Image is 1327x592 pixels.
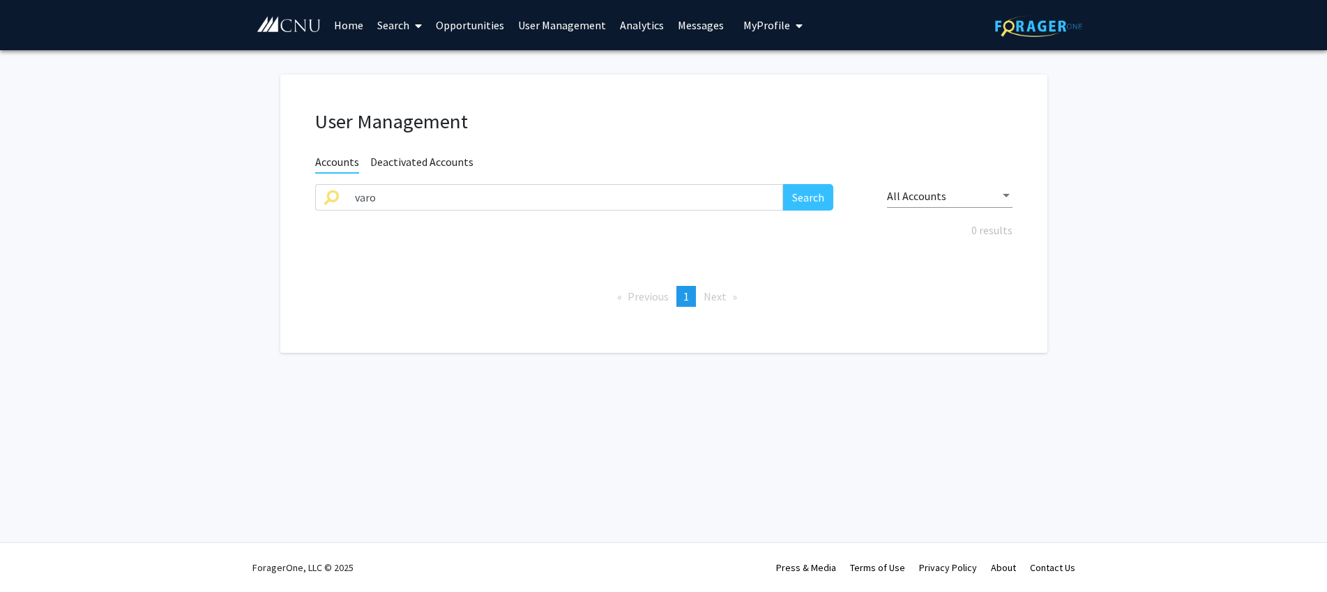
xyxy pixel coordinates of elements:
a: About [991,561,1016,574]
a: Press & Media [776,561,836,574]
a: Home [327,1,370,50]
a: Terms of Use [850,561,905,574]
ul: Pagination [315,286,1013,307]
span: Deactivated Accounts [370,155,473,172]
a: Contact Us [1030,561,1075,574]
span: Accounts [315,155,359,174]
span: My Profile [743,18,790,32]
input: Search name, email, or institution ID to access an account and make admin changes. [347,184,784,211]
h1: User Management [315,109,1013,134]
span: 1 [683,289,689,303]
img: Christopher Newport University Logo [256,16,322,33]
div: 0 results [305,222,1023,238]
a: User Management [511,1,613,50]
span: All Accounts [887,189,946,203]
img: ForagerOne Logo [995,15,1082,37]
span: Previous [628,289,669,303]
a: Search [370,1,429,50]
a: Messages [671,1,731,50]
button: Search [783,184,833,211]
a: Opportunities [429,1,511,50]
a: Analytics [613,1,671,50]
span: Next [704,289,727,303]
div: ForagerOne, LLC © 2025 [252,543,354,592]
a: Privacy Policy [919,561,977,574]
iframe: Chat [10,529,59,582]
